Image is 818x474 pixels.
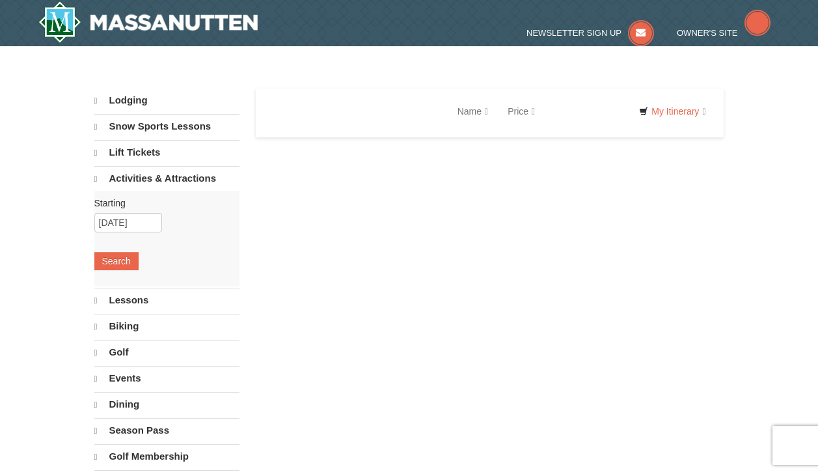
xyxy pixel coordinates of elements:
[677,28,738,38] span: Owner's Site
[526,28,654,38] a: Newsletter Sign Up
[94,392,239,417] a: Dining
[94,197,230,210] label: Starting
[677,28,770,38] a: Owner's Site
[498,98,545,124] a: Price
[631,102,714,121] a: My Itinerary
[38,1,258,43] img: Massanutten Resort Logo
[94,314,239,339] a: Biking
[94,366,239,391] a: Events
[94,444,239,469] a: Golf Membership
[94,140,239,165] a: Lift Tickets
[94,166,239,191] a: Activities & Attractions
[94,288,239,313] a: Lessons
[38,1,258,43] a: Massanutten Resort
[94,89,239,113] a: Lodging
[94,252,139,270] button: Search
[526,28,621,38] span: Newsletter Sign Up
[94,114,239,139] a: Snow Sports Lessons
[448,98,498,124] a: Name
[94,418,239,443] a: Season Pass
[94,340,239,365] a: Golf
